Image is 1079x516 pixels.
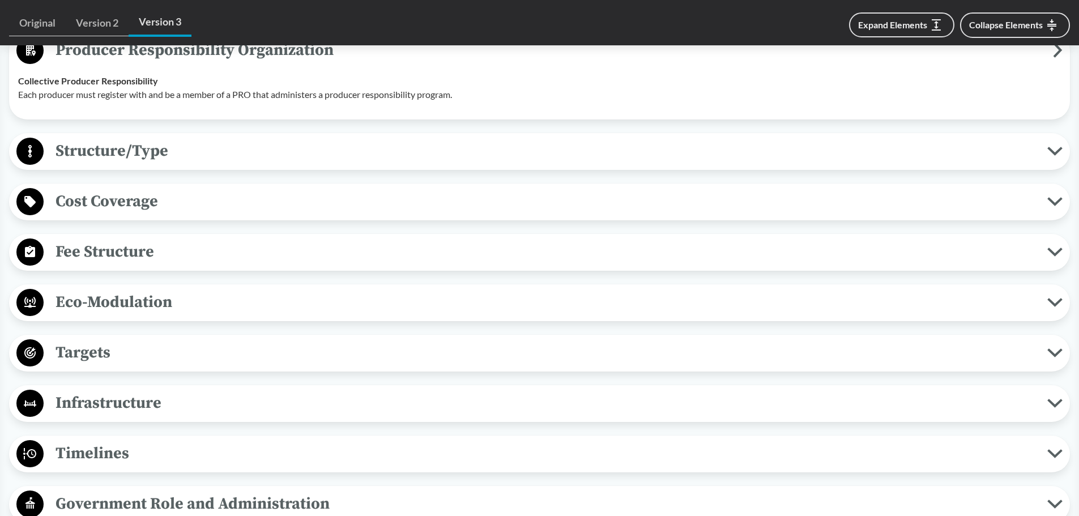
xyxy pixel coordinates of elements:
button: Fee Structure [13,238,1066,267]
span: Timelines [44,441,1047,466]
span: Cost Coverage [44,189,1047,214]
span: Eco-Modulation [44,289,1047,315]
button: Targets [13,339,1066,368]
button: Timelines [13,440,1066,468]
button: Expand Elements [849,12,954,37]
span: Infrastructure [44,390,1047,416]
button: Collapse Elements [960,12,1070,38]
button: Eco-Modulation [13,288,1066,317]
span: Fee Structure [44,239,1047,265]
span: Targets [44,340,1047,365]
button: Structure/Type [13,137,1066,166]
button: Infrastructure [13,389,1066,418]
p: Each producer must register with and be a member of a PRO that administers a producer responsibil... [18,88,1061,101]
span: Producer Responsibility Organization [44,37,1053,63]
button: Cost Coverage [13,187,1066,216]
span: Structure/Type [44,138,1047,164]
a: Version 3 [129,9,191,37]
strong: Collective Producer Responsibility [18,75,158,86]
button: Producer Responsibility Organization [13,36,1066,65]
a: Version 2 [66,10,129,36]
a: Original [9,10,66,36]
